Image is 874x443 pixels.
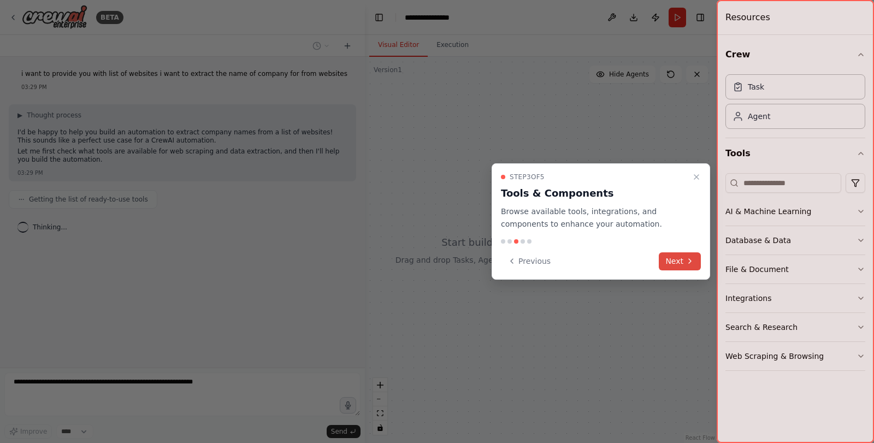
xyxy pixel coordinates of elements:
button: Close walkthrough [690,170,703,184]
button: Next [659,252,701,270]
button: Hide left sidebar [371,10,387,25]
p: Browse available tools, integrations, and components to enhance your automation. [501,205,688,231]
button: Previous [501,252,557,270]
span: Step 3 of 5 [510,173,545,181]
h3: Tools & Components [501,186,688,201]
